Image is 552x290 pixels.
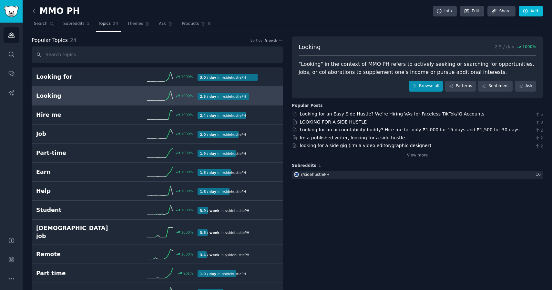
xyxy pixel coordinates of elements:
[125,19,152,32] a: Themes
[36,73,117,81] h2: Looking for
[181,230,193,235] div: 1000 %
[200,209,220,213] b: 3.9 / week
[200,231,220,235] b: 3.6 / week
[36,168,117,176] h2: Earn
[200,171,216,175] b: 1.6 / day
[32,264,283,283] a: Part time961%1.9 / dayin r/sidehustlePH
[198,169,248,176] div: in
[32,86,283,105] a: Looking1000%2.5 / dayin r/sidehustlePH
[87,21,90,27] span: 1
[535,144,543,149] span: 2
[200,114,216,117] b: 2.4 / day
[407,153,428,158] a: View more
[32,144,283,163] a: Part-time1000%1.9 / dayin r/sidehustlePH
[409,81,443,92] a: Browse all
[181,113,193,117] div: 1000 %
[157,19,175,32] a: Ask
[36,224,117,240] h2: [DEMOGRAPHIC_DATA] job
[183,271,193,275] div: 961 %
[34,21,47,27] span: Search
[535,112,543,118] span: 5
[200,95,216,98] b: 2.5 / day
[36,250,117,258] h2: Remote
[515,81,536,92] a: Ask
[445,81,475,92] a: Patterns
[179,19,213,32] a: Products0
[36,130,117,138] h2: Job
[200,152,216,155] b: 1.9 / day
[32,6,80,16] h2: MMO PH
[36,269,117,277] h2: Part time
[265,38,277,43] span: Growth
[32,220,283,245] a: [DEMOGRAPHIC_DATA] job1000%3.6 / weekin r/sidehustlePH
[200,133,216,136] b: 2.0 / day
[221,75,246,79] span: r/ sidehustlePH
[128,21,143,27] span: Themes
[32,245,283,264] a: Remote1000%3.4 / weekin r/sidehustlePH
[292,163,316,169] span: Subreddits
[96,19,120,32] a: Topics24
[32,201,283,220] a: Student1000%3.9 / weekin r/sidehustlePH
[300,127,521,132] a: Looking for an accountability buddy? Hire me for only ₱1,000 for 15 days and ₱1,500 for 30 days.
[225,253,249,257] span: r/ sidehustlePH
[198,229,251,236] div: in
[181,189,193,193] div: 1000 %
[208,21,211,27] span: 0
[181,170,193,174] div: 1000 %
[32,105,283,125] a: Hire me1000%2.4 / dayin r/sidehustlePH
[32,19,56,32] a: Search
[198,112,248,119] div: in
[460,6,484,17] a: Edit
[319,163,321,168] span: 1
[36,206,117,214] h2: Student
[4,6,19,17] img: GummySearch logo
[200,75,216,79] b: 3.0 / day
[198,131,248,138] div: in
[300,143,431,148] a: looking for a side gig (i'm a video editor/graphic designer)
[535,135,543,141] span: 2
[198,188,248,195] div: in
[535,120,543,125] span: 3
[225,209,249,213] span: r/ sidehustlePH
[98,21,110,27] span: Topics
[63,21,85,27] span: Subreddits
[198,150,248,157] div: in
[32,36,68,45] span: Popular Topics
[200,190,216,194] b: 1.6 / day
[32,182,283,201] a: Help1000%1.6 / dayin r/sidehustlePH
[535,128,543,134] span: 2
[181,132,193,136] div: 1000 %
[181,94,193,98] div: 1000 %
[495,43,536,51] p: 2.5 / day
[225,231,249,235] span: r/ sidehustlePH
[487,6,515,17] a: Share
[181,252,193,256] div: 1000 %
[221,190,246,194] span: r/ sidehustlePH
[198,207,251,214] div: in
[32,67,283,86] a: Looking for1000%3.0 / dayin r/sidehustlePH
[300,111,485,116] a: Looking for an Easy Side Hustle? We’re Hiring VAs for Faceless TikTok/IG Accounts
[250,38,263,43] div: Sort by
[433,6,457,17] a: Info
[299,43,321,51] span: Looking
[198,251,251,258] div: in
[36,92,117,100] h2: Looking
[292,171,543,179] a: sidehustlePHr/sidehustlePH10
[61,19,92,32] a: Subreddits1
[200,253,220,257] b: 3.4 / week
[221,152,246,155] span: r/ sidehustlePH
[478,81,513,92] a: Sentiment
[159,21,166,27] span: Ask
[198,74,248,81] div: in
[301,172,330,178] div: r/ sidehustlePH
[181,208,193,212] div: 1000 %
[181,75,193,79] div: 1000 %
[519,6,543,17] a: Add
[522,44,536,50] span: 1000 %
[299,60,536,76] div: "Looking" in the context of MMO PH refers to actively seeking or searching for opportunities, job...
[300,135,406,140] a: Im a published writer, looking for a side hustle.
[221,133,246,136] span: r/ sidehustlePH
[32,125,283,144] a: Job1000%2.0 / dayin r/sidehustlePH
[36,187,117,195] h2: Help
[198,93,248,100] div: in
